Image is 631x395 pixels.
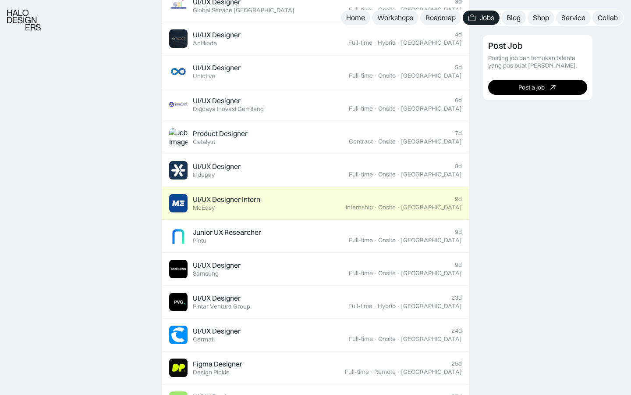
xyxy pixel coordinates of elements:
[349,105,373,112] div: Full-time
[349,237,373,244] div: Full-time
[193,39,217,47] div: Antikode
[378,72,396,79] div: Onsite
[397,335,400,343] div: ·
[556,11,591,25] a: Service
[378,237,396,244] div: Onsite
[425,13,456,22] div: Roadmap
[193,270,219,277] div: Samsung
[193,336,215,343] div: Cermati
[488,40,523,51] div: Post Job
[455,228,462,236] div: 9d
[378,171,396,178] div: Onsite
[346,13,365,22] div: Home
[397,105,400,112] div: ·
[455,162,462,170] div: 8d
[193,369,230,376] div: Design Pickle
[193,105,264,113] div: Digdaya Inovasi Gemilang
[162,319,469,352] a: Job ImageUI/UX DesignerCermati24dFull-time·Onsite·[GEOGRAPHIC_DATA]
[378,335,396,343] div: Onsite
[518,83,545,91] div: Post a job
[378,269,396,277] div: Onsite
[455,129,462,137] div: 7d
[169,62,188,81] img: Job Image
[397,269,400,277] div: ·
[401,269,462,277] div: [GEOGRAPHIC_DATA]
[455,97,462,104] div: 6d
[193,30,241,39] div: UI/UX Designer
[401,171,462,178] div: [GEOGRAPHIC_DATA]
[349,138,373,145] div: Contract
[169,260,188,278] img: Job Image
[397,72,400,79] div: ·
[193,171,215,179] div: Indepay
[374,105,377,112] div: ·
[374,171,377,178] div: ·
[169,128,188,147] img: Job Image
[374,6,377,14] div: ·
[397,171,400,178] div: ·
[193,204,215,212] div: McEasy
[348,302,372,310] div: Full-time
[169,161,188,180] img: Job Image
[373,302,377,310] div: ·
[561,13,585,22] div: Service
[162,55,469,88] a: Job ImageUI/UX DesignerUnictive5dFull-time·Onsite·[GEOGRAPHIC_DATA]
[533,13,549,22] div: Shop
[162,253,469,286] a: Job ImageUI/UX DesignerSamsung9dFull-time·Onsite·[GEOGRAPHIC_DATA]
[169,194,188,212] img: Job Image
[349,6,373,14] div: Full-time
[162,88,469,121] a: Job ImageUI/UX DesignerDigdaya Inovasi Gemilang6dFull-time·Onsite·[GEOGRAPHIC_DATA]
[193,129,248,138] div: Product Designer
[193,72,215,80] div: Unictive
[374,72,377,79] div: ·
[346,204,373,211] div: Internship
[193,7,294,14] div: Global Service [GEOGRAPHIC_DATA]
[401,368,462,376] div: [GEOGRAPHIC_DATA]
[401,138,462,145] div: [GEOGRAPHIC_DATA]
[397,302,400,310] div: ·
[397,204,400,211] div: ·
[401,105,462,112] div: [GEOGRAPHIC_DATA]
[374,138,377,145] div: ·
[507,13,521,22] div: Blog
[377,13,413,22] div: Workshops
[193,327,241,336] div: UI/UX Designer
[169,29,188,48] img: Job Image
[193,228,261,237] div: Junior UX Researcher
[370,368,373,376] div: ·
[479,13,494,22] div: Jobs
[374,335,377,343] div: ·
[193,162,241,171] div: UI/UX Designer
[372,11,418,25] a: Workshops
[373,39,377,47] div: ·
[401,72,462,79] div: [GEOGRAPHIC_DATA]
[341,11,370,25] a: Home
[401,302,462,310] div: [GEOGRAPHIC_DATA]
[378,105,396,112] div: Onsite
[378,6,396,14] div: Onsite
[345,368,369,376] div: Full-time
[401,237,462,244] div: [GEOGRAPHIC_DATA]
[349,335,373,343] div: Full-time
[162,220,469,253] a: Job ImageJunior UX ResearcherPintu9dFull-time·Onsite·[GEOGRAPHIC_DATA]
[401,39,462,47] div: [GEOGRAPHIC_DATA]
[397,368,400,376] div: ·
[193,195,260,204] div: UI/UX Designer Intern
[451,360,462,367] div: 25d
[488,80,587,95] a: Post a job
[501,11,526,25] a: Blog
[193,138,215,146] div: Catalyst
[349,269,373,277] div: Full-time
[169,95,188,114] img: Job Image
[162,352,469,384] a: Job ImageFigma DesignerDesign Pickle25dFull-time·Remote·[GEOGRAPHIC_DATA]
[598,13,618,22] div: Collab
[169,359,188,377] img: Job Image
[162,154,469,187] a: Job ImageUI/UX DesignerIndepay8dFull-time·Onsite·[GEOGRAPHIC_DATA]
[193,303,250,310] div: Pintar Ventura Group
[378,138,396,145] div: Onsite
[397,138,400,145] div: ·
[451,294,462,302] div: 23d
[374,368,396,376] div: Remote
[378,39,396,47] div: Hybrid
[193,96,241,105] div: UI/UX Designer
